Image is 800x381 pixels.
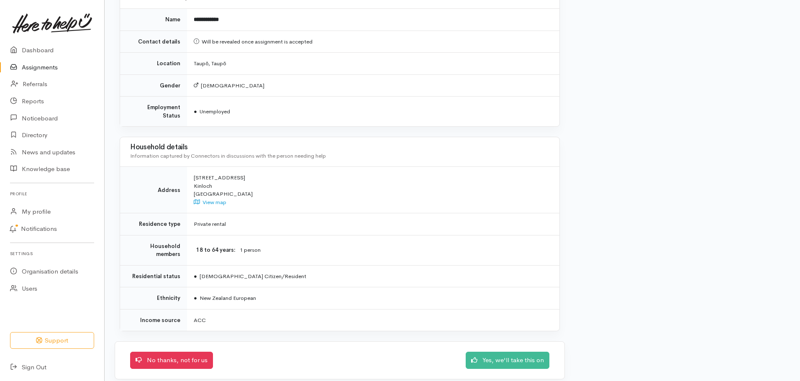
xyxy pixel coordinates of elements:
span: ● [194,273,197,280]
div: [STREET_ADDRESS] Kinloch [GEOGRAPHIC_DATA] [194,174,549,206]
span: [DEMOGRAPHIC_DATA] [194,82,264,89]
button: Support [10,332,94,349]
td: Household members [120,235,187,265]
h3: Household details [130,143,549,151]
span: ● [194,294,197,302]
td: Private rental [187,213,559,235]
td: Ethnicity [120,287,187,309]
dt: 18 to 64 years [194,246,236,254]
h6: Profile [10,188,94,199]
dd: 1 person [240,246,549,255]
span: New Zealand European [194,294,256,302]
td: Residential status [120,265,187,287]
a: View map [194,199,226,206]
span: ● [194,108,197,115]
a: No thanks, not for us [130,352,213,369]
td: Contact details [120,31,187,53]
td: Income source [120,309,187,331]
h6: Settings [10,248,94,259]
td: Address [120,167,187,213]
td: Location [120,53,187,75]
a: Yes, we'll take this on [466,352,549,369]
span: Information captured by Connectors in discussions with the person needing help [130,152,326,159]
td: Will be revealed once assignment is accepted [187,31,559,53]
td: Gender [120,74,187,97]
td: Residence type [120,213,187,235]
td: Taupō, Taupō [187,53,559,75]
span: [DEMOGRAPHIC_DATA] Citizen/Resident [194,273,306,280]
td: ACC [187,309,559,331]
td: Name [120,9,187,31]
span: Unemployed [194,108,230,115]
td: Employment Status [120,97,187,127]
